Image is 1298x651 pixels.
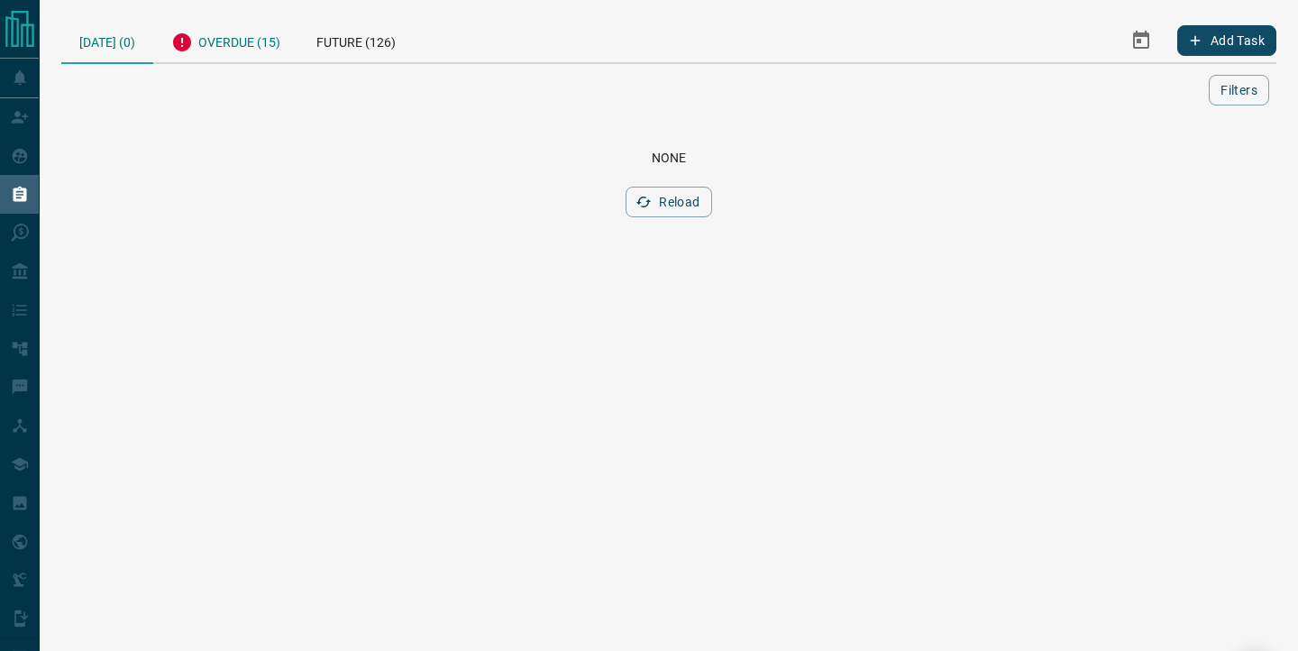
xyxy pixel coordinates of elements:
[1177,25,1276,56] button: Add Task
[61,18,153,64] div: [DATE] (0)
[1120,19,1163,62] button: Select Date Range
[1209,75,1269,105] button: Filters
[298,18,414,62] div: Future (126)
[626,187,711,217] button: Reload
[153,18,298,62] div: Overdue (15)
[83,151,1255,165] div: None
